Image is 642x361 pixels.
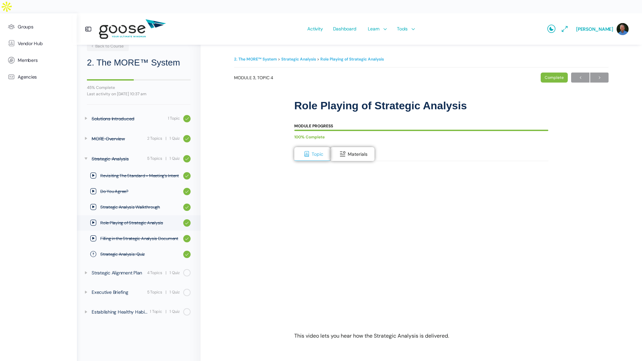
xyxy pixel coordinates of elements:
span: Members [18,57,37,63]
span: Revisiting The Standard + Meeting’s Intent [100,172,180,179]
span: Activity [307,13,323,44]
a: Solutions Introduced 1 Topic [77,110,201,128]
a: Agencies [3,69,74,85]
div: 4 Topics [147,270,162,276]
a: Learn [364,13,389,45]
a: Filling in the Strategic Analysis Document [77,231,201,246]
span: Topic [312,151,323,157]
span: Groups [18,24,33,30]
span: | [166,289,167,295]
span: | [166,270,167,276]
div: Solutions Introduced [92,115,166,122]
a: 2. The MORE™ System [234,56,277,62]
div: 1 Quiz [170,309,180,315]
span: | [166,135,167,142]
a: Strategic Alignment Plan 4 Topics | 1 Quiz [77,264,201,281]
div: Establishing Healthy Habits [92,308,148,316]
div: 1 Quiz [170,135,180,142]
span: | [166,155,167,162]
div: 5 Topics [147,155,162,162]
div: 1 Topic [150,309,162,315]
span: | [166,309,167,315]
div: 2 Topics [147,135,162,142]
a: Activity [304,13,326,45]
span: Tools [397,13,408,44]
a: Establishing Healthy Habits 1 Topic | 1 Quiz [77,303,201,321]
span: Strategic Analysis: Quiz [100,251,180,258]
div: 100% Complete [294,133,542,142]
a: MORE Overview 2 Topics | 1 Quiz [77,130,201,148]
a: Role Playing of Strategic Analysis [320,56,384,62]
a: Revisiting The Standard + Meeting’s Intent [77,168,201,184]
a: Back to Course [87,41,129,51]
span: Filling in the Strategic Analysis Document [100,235,180,242]
span: Vendor Hub [18,41,43,46]
a: Groups [3,18,74,35]
span: Strategic Analysis Walkthrough [100,204,180,211]
span: Materials [348,151,367,157]
div: 1 Quiz [170,289,180,295]
div: Last activity on [DATE] 10:37 am [87,92,191,96]
div: 1 Topic [168,115,180,122]
a: ←Previous [571,73,590,83]
a: Role Playing of Strategic Analysis [77,215,201,231]
a: Strategic Analysis Walkthrough [77,200,201,215]
a: Strategic Analysis 5 Topics | 1 Quiz [77,150,201,168]
a: [PERSON_NAME] [576,13,629,45]
a: Executive Briefing 5 Topics | 1 Quiz [77,283,201,301]
div: 45% Complete [87,86,191,90]
div: 1 Quiz [170,270,180,276]
span: Agencies [18,74,37,80]
div: Executive Briefing [92,288,145,296]
iframe: Chat Widget [609,329,642,361]
span: Dashboard [333,13,356,44]
a: Next→ [590,73,609,83]
a: Tools [394,13,417,45]
a: Strategic Analysis: Quiz [77,247,201,262]
div: MORE Overview [92,135,145,142]
a: Strategic Analysis [281,56,316,62]
a: Vendor Hub [3,35,74,52]
span: ← [571,73,590,82]
span: [PERSON_NAME] [576,26,613,32]
h2: 2. The MORE™ System [87,56,191,69]
div: Module Progress [294,124,333,128]
div: Strategic Analysis [92,155,145,162]
div: 5 Topics [147,289,162,295]
div: 1 Quiz [170,155,180,162]
div: Complete [541,73,568,83]
span: Role Playing of Strategic Analysis [100,220,180,226]
h1: Role Playing of Strategic Analysis [294,99,548,112]
span: Back to Course [90,43,124,49]
a: Do You Agree? [77,184,201,199]
a: Members [3,52,74,69]
span: Module 3, Topic 4 [234,76,273,80]
span: Learn [368,13,380,44]
div: Strategic Alignment Plan [92,269,145,276]
span: This video lets you hear how the Strategic Analysis is delivered. [294,332,449,339]
a: Dashboard [329,13,359,45]
span: → [590,73,609,82]
span: Do You Agree? [100,188,180,195]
